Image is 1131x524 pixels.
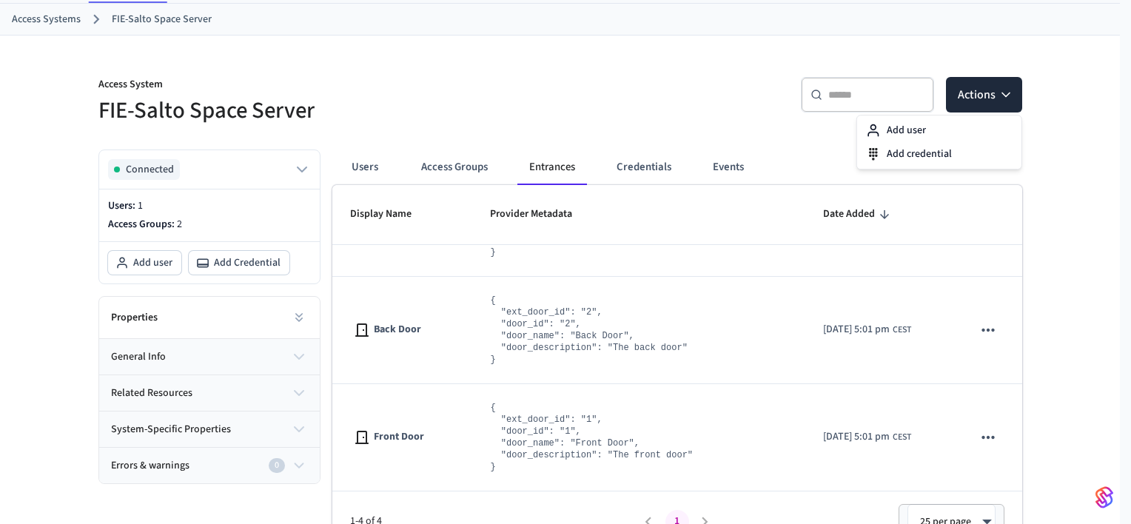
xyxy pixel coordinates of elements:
span: Back Door [374,322,421,337]
div: Add user [860,118,1018,142]
span: 1 [138,198,143,213]
p: Access System [98,77,551,95]
button: Access Groups [409,150,500,185]
button: Events [701,150,756,185]
span: 2 [177,217,182,232]
span: [DATE] 5:01 pm [823,322,890,337]
table: sticky table [332,2,1022,491]
span: [DATE] 5:01 pm [823,429,890,445]
span: related resources [111,386,192,401]
th: Provider Metadata [472,185,805,244]
span: Connected [126,162,174,177]
div: 0 [269,458,285,473]
a: FIE-Salto Space Server [112,12,212,27]
p: Access Groups: [108,217,311,232]
span: Front Door [374,429,424,445]
span: Errors & warnings [111,458,189,474]
a: Access Systems [12,12,81,27]
pre: { "ext_door_id": "2", "door_id": "2", "door_name": "Back Door", "door_description": "The back doo... [490,295,687,366]
button: Users [338,150,392,185]
h2: Properties [111,310,158,325]
span: CEST [893,323,911,337]
pre: { "ext_door_id": "1", "door_id": "1", "door_name": "Front Door", "door_description": "The front d... [490,402,693,473]
div: Europe/Berlin [823,429,911,445]
button: Actions [946,77,1022,112]
span: CEST [893,431,911,444]
p: Users: [108,198,311,214]
span: system-specific properties [111,422,231,437]
img: SeamLogoGradient.69752ec5.svg [1095,486,1113,509]
span: Add user [133,255,172,270]
button: Credentials [605,150,683,185]
span: general info [111,349,166,365]
span: Date Added [823,203,875,226]
div: Actions [856,115,1022,169]
span: Add Credential [214,255,281,270]
button: Entrances [517,150,587,185]
div: Europe/Berlin [823,322,911,337]
h5: FIE-Salto Space Server [98,95,551,126]
span: Display Name [350,203,431,226]
div: Add credential [860,142,1018,166]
